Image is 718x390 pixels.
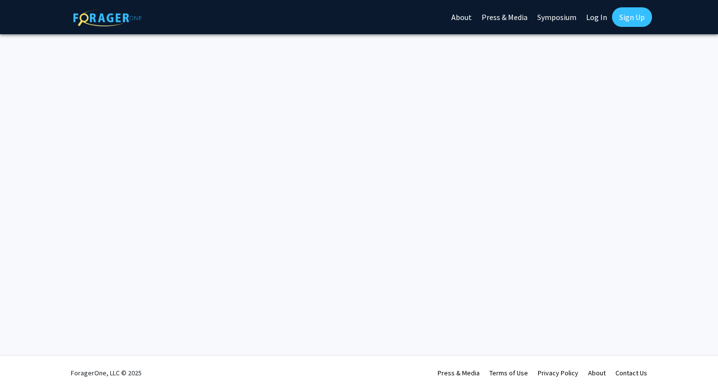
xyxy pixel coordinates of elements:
a: About [588,368,606,377]
a: Press & Media [438,368,480,377]
a: Contact Us [615,368,647,377]
img: ForagerOne Logo [73,9,142,26]
div: ForagerOne, LLC © 2025 [71,356,142,390]
a: Privacy Policy [538,368,578,377]
a: Terms of Use [489,368,528,377]
a: Sign Up [612,7,652,27]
